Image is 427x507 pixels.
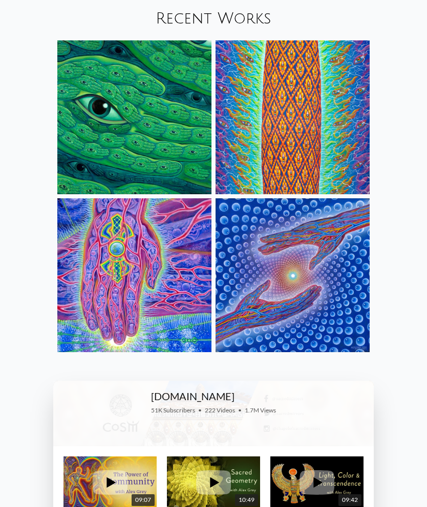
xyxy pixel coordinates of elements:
span: 1.7M Views [245,407,276,414]
span: 51K Subscribers [151,407,195,414]
span: 10:49 [235,495,258,506]
span: • [238,407,242,414]
a: Recent Works [156,11,271,28]
span: 222 Videos [205,407,235,414]
span: • [198,407,202,414]
span: 09:42 [338,495,361,506]
iframe: Subscribe to CoSM.TV on YouTube [184,423,243,435]
a: [DOMAIN_NAME] [151,390,234,403]
span: 09:07 [132,495,155,506]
